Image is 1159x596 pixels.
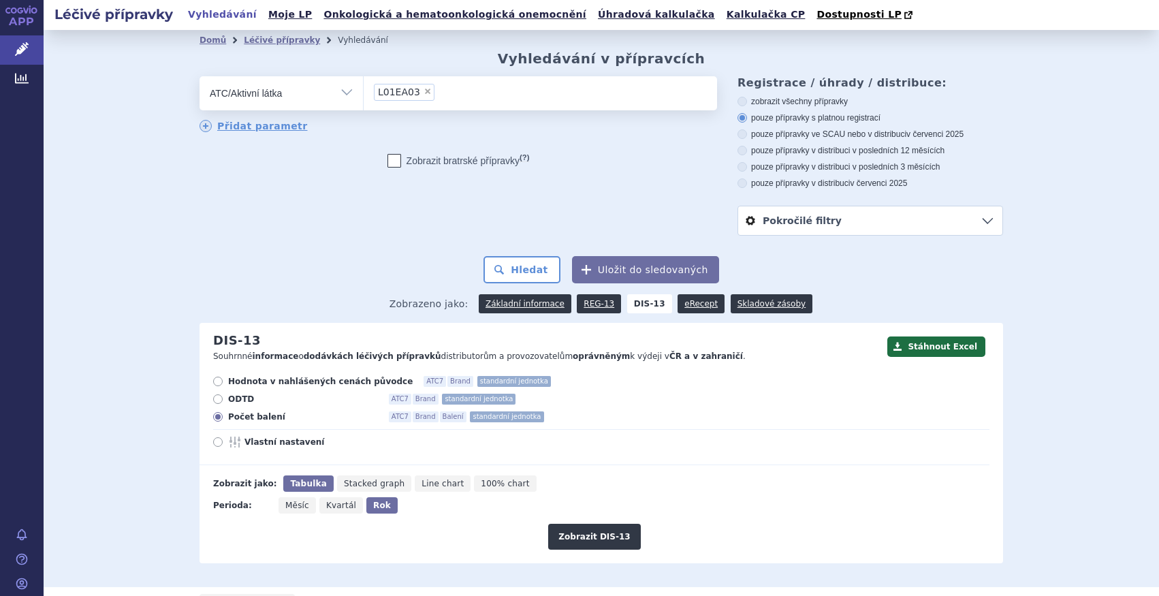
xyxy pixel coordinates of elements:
[387,154,530,168] label: Zobrazit bratrské přípravky
[737,112,1003,123] label: pouze přípravky s platnou registrací
[737,96,1003,107] label: zobrazit všechny přípravky
[573,351,630,361] strong: oprávněným
[470,411,543,422] span: standardní jednotka
[738,206,1002,235] a: Pokročilé filtry
[319,5,590,24] a: Onkologická a hematoonkologická onemocnění
[627,294,672,313] strong: DIS-13
[422,479,464,488] span: Line chart
[228,394,378,405] span: ODTD
[850,178,907,188] span: v červenci 2025
[477,376,551,387] span: standardní jednotka
[440,411,466,422] span: Balení
[731,294,812,313] a: Skladové zásoby
[413,394,439,405] span: Brand
[737,145,1003,156] label: pouze přípravky v distribuci v posledních 12 měsících
[244,35,320,45] a: Léčivé přípravky
[737,76,1003,89] h3: Registrace / úhrady / distribuce:
[577,294,621,313] a: REG-13
[572,256,719,283] button: Uložit do sledovaných
[389,411,411,422] span: ATC7
[213,351,880,362] p: Souhrnné o distributorům a provozovatelům k výdeji v .
[498,50,705,67] h2: Vyhledávání v přípravcích
[737,129,1003,140] label: pouze přípravky ve SCAU nebo v distribuci
[424,376,446,387] span: ATC7
[244,437,394,448] span: Vlastní nastavení
[389,394,411,405] span: ATC7
[594,5,719,24] a: Úhradová kalkulačka
[481,479,529,488] span: 100% chart
[439,83,446,100] input: L01EA03
[483,256,560,283] button: Hledat
[285,501,309,510] span: Měsíc
[290,479,326,488] span: Tabulka
[723,5,810,24] a: Kalkulačka CP
[200,35,226,45] a: Domů
[304,351,441,361] strong: dodávkách léčivých přípravků
[669,351,743,361] strong: ČR a v zahraničí
[413,411,439,422] span: Brand
[228,411,378,422] span: Počet balení
[906,129,964,139] span: v červenci 2025
[816,9,902,20] span: Dostupnosti LP
[442,394,515,405] span: standardní jednotka
[737,161,1003,172] label: pouze přípravky v distribuci v posledních 3 měsících
[390,294,469,313] span: Zobrazeno jako:
[264,5,316,24] a: Moje LP
[44,5,184,24] h2: Léčivé přípravky
[338,30,406,50] li: Vyhledávání
[887,336,985,357] button: Stáhnout Excel
[253,351,299,361] strong: informace
[520,153,529,162] abbr: (?)
[424,87,432,95] span: ×
[228,376,413,387] span: Hodnota v nahlášených cenách původce
[812,5,919,25] a: Dostupnosti LP
[184,5,261,24] a: Vyhledávání
[373,501,391,510] span: Rok
[548,524,640,550] button: Zobrazit DIS-13
[213,333,261,348] h2: DIS-13
[213,475,276,492] div: Zobrazit jako:
[737,178,1003,189] label: pouze přípravky v distribuci
[479,294,571,313] a: Základní informace
[326,501,356,510] span: Kvartál
[678,294,725,313] a: eRecept
[447,376,473,387] span: Brand
[374,84,434,101] li: L01EA03
[200,120,308,132] a: Přidat parametr
[344,479,404,488] span: Stacked graph
[378,87,420,97] span: L01EA03
[213,497,272,514] div: Perioda:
